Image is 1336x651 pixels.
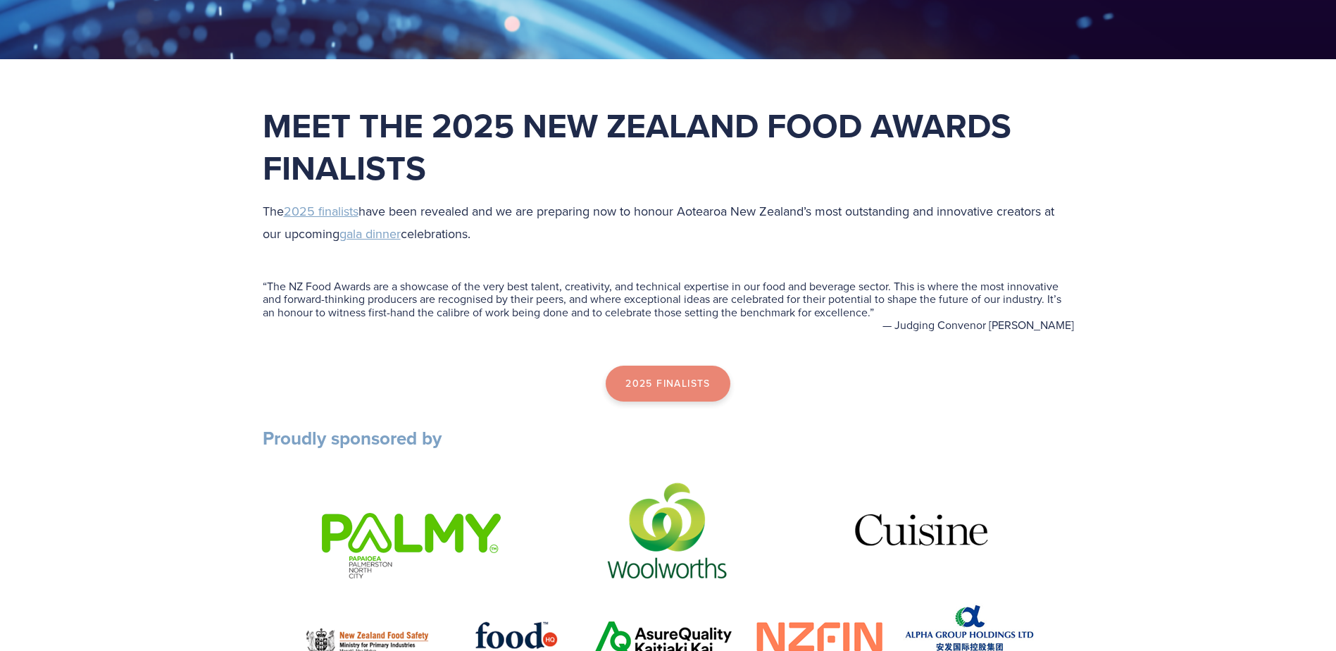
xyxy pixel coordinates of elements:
[606,366,730,402] a: 2025 Finalists
[339,225,401,242] a: gala dinner
[263,101,1020,192] strong: Meet the 2025 New Zealand Food Awards Finalists
[263,200,1074,244] p: The have been revealed and we are preparing now to honour Aotearoa New Zealand’s most outstanding...
[284,202,358,220] a: 2025 finalists
[870,304,874,320] span: ”
[263,318,1074,331] figcaption: — Judging Convenor [PERSON_NAME]
[263,280,1074,318] blockquote: The NZ Food Awards are a showcase of the very best talent, creativity, and technical expertise in...
[263,278,267,294] span: “
[263,425,442,452] strong: Proudly sponsored by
